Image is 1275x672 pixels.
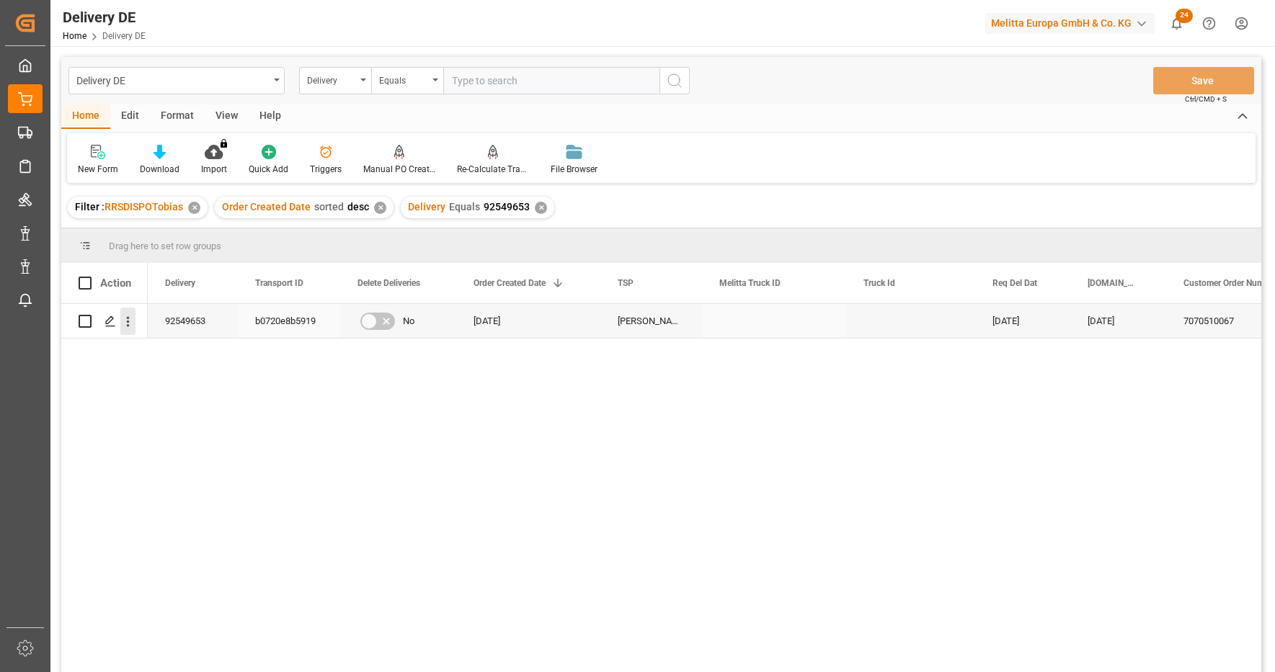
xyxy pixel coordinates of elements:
[456,304,600,338] div: [DATE]
[76,71,269,89] div: Delivery DE
[408,201,445,212] span: Delivery
[310,163,342,176] div: Triggers
[985,13,1155,34] div: Melitta Europa GmbH & Co. KG
[188,202,200,214] div: ✕
[371,67,443,94] button: open menu
[600,304,702,338] div: [PERSON_NAME] DE
[1185,94,1227,104] span: Ctrl/CMD + S
[374,202,386,214] div: ✕
[457,163,529,176] div: Re-Calculate Transport Costs
[105,201,183,212] span: RRSDISPOTobias
[1070,304,1166,338] div: [DATE]
[357,278,420,288] span: Delete Deliveries
[255,278,303,288] span: Transport ID
[1193,7,1225,40] button: Help Center
[78,163,118,176] div: New Form
[109,241,221,251] span: Drag here to set row groups
[363,163,435,176] div: Manual PO Creation
[205,104,249,129] div: View
[474,278,546,288] span: Order Created Date
[222,201,311,212] span: Order Created Date
[238,304,340,338] div: b0720e8b5919
[314,201,344,212] span: sorted
[61,304,148,339] div: Press SPACE to select this row.
[165,278,195,288] span: Delivery
[379,71,428,87] div: Equals
[551,163,597,176] div: File Browser
[1160,7,1193,40] button: show 24 new notifications
[347,201,369,212] span: desc
[307,71,356,87] div: Delivery
[403,305,414,338] span: No
[443,67,659,94] input: Type to search
[249,104,292,129] div: Help
[100,277,131,290] div: Action
[68,67,285,94] button: open menu
[249,163,288,176] div: Quick Add
[975,304,1070,338] div: [DATE]
[1088,278,1136,288] span: [DOMAIN_NAME] Dat
[63,6,146,28] div: Delivery DE
[659,67,690,94] button: search button
[61,104,110,129] div: Home
[148,304,238,338] div: 92549653
[140,163,179,176] div: Download
[75,201,105,212] span: Filter :
[863,278,895,288] span: Truck Id
[299,67,371,94] button: open menu
[719,278,781,288] span: Melitta Truck ID
[1153,67,1254,94] button: Save
[484,201,530,212] span: 92549653
[150,104,205,129] div: Format
[449,201,480,212] span: Equals
[110,104,150,129] div: Edit
[1176,9,1193,23] span: 24
[618,278,634,288] span: TSP
[63,31,86,41] a: Home
[985,9,1160,37] button: Melitta Europa GmbH & Co. KG
[535,202,547,214] div: ✕
[992,278,1037,288] span: Req Del Dat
